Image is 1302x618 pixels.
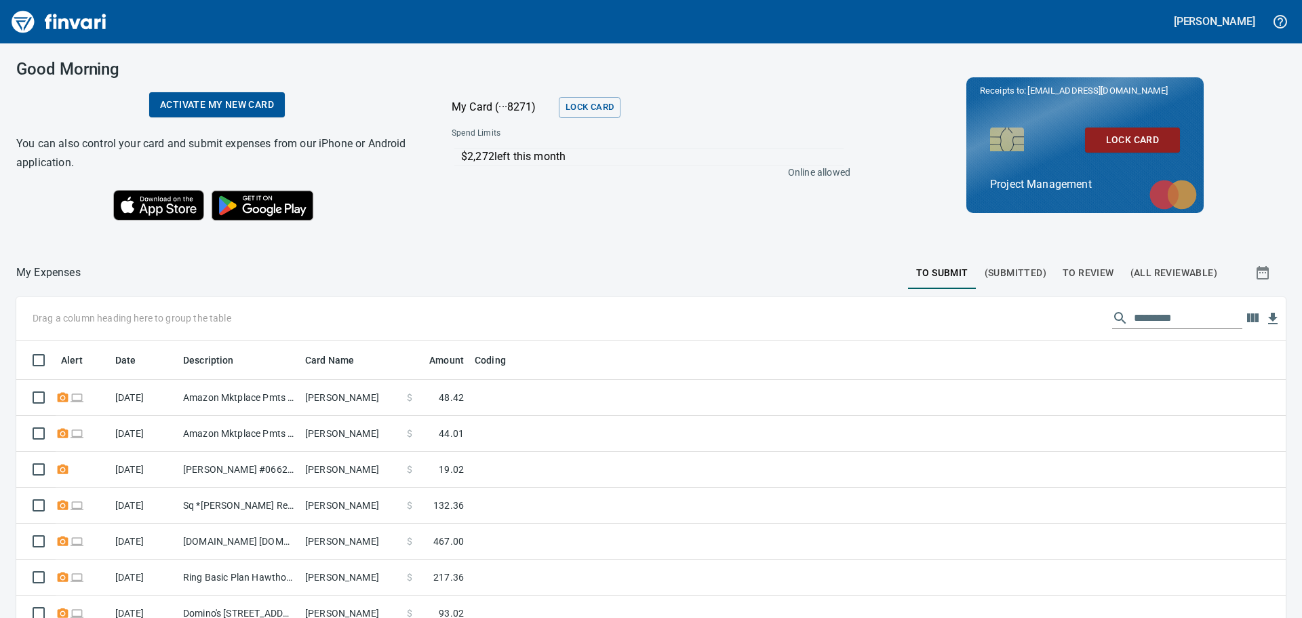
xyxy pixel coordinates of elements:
span: Online transaction [70,609,84,617]
span: Card Name [305,352,372,368]
td: [PERSON_NAME] [300,380,401,416]
span: 44.01 [439,427,464,440]
img: Finvari [8,5,110,38]
p: Project Management [990,176,1180,193]
td: [PERSON_NAME] [300,488,401,524]
span: Online transaction [70,573,84,581]
h6: You can also control your card and submit expenses from our iPhone or Android application. [16,134,418,172]
span: $ [407,571,412,584]
p: My Expenses [16,265,81,281]
span: $ [407,391,412,404]
span: 217.36 [433,571,464,584]
img: Get it on Google Play [204,183,321,228]
span: Online transaction [70,393,84,402]
span: 132.36 [433,499,464,512]
p: Online allowed [441,166,850,179]
span: $ [407,427,412,440]
td: [DATE] [110,416,178,452]
p: Drag a column heading here to group the table [33,311,231,325]
img: Download on the App Store [113,190,204,220]
td: [DATE] [110,380,178,416]
td: [PERSON_NAME] #0662 Boise ID [178,452,300,488]
span: Receipt Required [56,429,70,438]
p: My Card (···8271) [452,99,553,115]
span: Receipt Required [56,573,70,581]
td: [DATE] [110,452,178,488]
nav: breadcrumb [16,265,81,281]
h5: [PERSON_NAME] [1174,14,1255,28]
span: Date [115,352,136,368]
td: [DOMAIN_NAME] [DOMAIN_NAME][URL] WA [178,524,300,560]
span: Receipt Required [56,537,70,545]
td: Amazon Mktplace Pmts [DOMAIN_NAME][URL] WA [178,416,300,452]
span: 48.42 [439,391,464,404]
span: Description [183,352,252,368]
a: Activate my new card [149,92,285,117]
span: (Submitted) [985,265,1046,282]
span: Receipt Required [56,393,70,402]
td: [PERSON_NAME] [300,452,401,488]
span: Receipt Required [56,501,70,509]
button: Download Table [1263,309,1283,329]
button: Lock Card [1085,128,1180,153]
span: Alert [61,352,100,368]
span: To Review [1063,265,1114,282]
button: Show transactions within a particular date range [1242,256,1286,289]
span: Online transaction [70,429,84,438]
td: Sq *[PERSON_NAME] RestauraN [DOMAIN_NAME] WA [178,488,300,524]
td: Ring Basic Plan Hawthorne [GEOGRAPHIC_DATA] [178,560,300,596]
span: Coding [475,352,506,368]
span: Lock Card [566,100,614,115]
span: Description [183,352,234,368]
span: Online transaction [70,501,84,509]
span: To Submit [916,265,968,282]
span: Spend Limits [452,127,674,140]
span: Alert [61,352,83,368]
span: Amount [429,352,464,368]
td: [PERSON_NAME] [300,524,401,560]
span: Coding [475,352,524,368]
span: $ [407,535,412,548]
h3: Good Morning [16,60,418,79]
button: Lock Card [559,97,620,118]
td: [PERSON_NAME] [300,560,401,596]
span: Online transaction [70,537,84,545]
img: mastercard.svg [1143,173,1204,216]
td: [DATE] [110,524,178,560]
button: [PERSON_NAME] [1170,11,1259,32]
span: Amount [412,352,464,368]
p: $2,272 left this month [461,149,844,165]
span: Receipt Required [56,465,70,474]
td: Amazon Mktplace Pmts [DOMAIN_NAME][URL] WA [178,380,300,416]
span: Activate my new card [160,96,274,113]
td: [PERSON_NAME] [300,416,401,452]
span: (All Reviewable) [1130,265,1217,282]
span: Date [115,352,154,368]
button: Choose columns to display [1242,308,1263,328]
span: Receipt Required [56,609,70,617]
span: $ [407,499,412,512]
td: [DATE] [110,488,178,524]
span: 19.02 [439,463,464,476]
span: [EMAIL_ADDRESS][DOMAIN_NAME] [1026,84,1168,97]
td: [DATE] [110,560,178,596]
span: $ [407,463,412,476]
p: Receipts to: [980,84,1190,98]
span: 467.00 [433,535,464,548]
span: Lock Card [1096,132,1169,149]
span: Card Name [305,352,354,368]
